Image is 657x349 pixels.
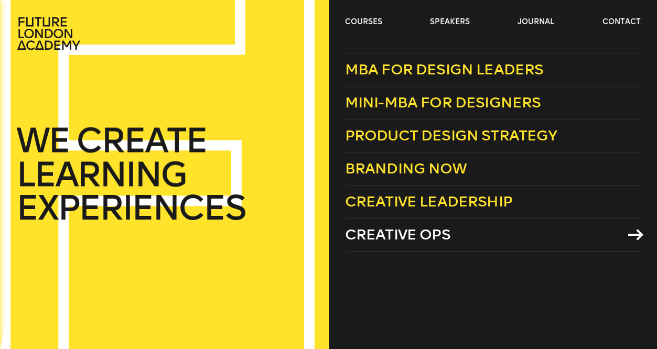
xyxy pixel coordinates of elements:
[345,186,641,219] a: Creative Leadership
[345,219,641,252] a: Creative Ops
[345,127,557,144] span: Product Design Strategy
[430,17,470,27] a: speakers
[345,160,467,177] span: Branding Now
[345,17,382,27] a: courses
[345,53,641,86] a: MBA for Design Leaders
[345,86,641,119] a: Mini-MBA for Designers
[345,226,450,243] span: Creative Ops
[345,193,512,210] span: Creative Leadership
[602,17,641,27] a: contact
[345,94,541,111] span: Mini-MBA for Designers
[345,152,641,186] a: Branding Now
[345,119,641,152] a: Product Design Strategy
[345,61,544,78] span: MBA for Design Leaders
[518,17,554,27] a: journal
